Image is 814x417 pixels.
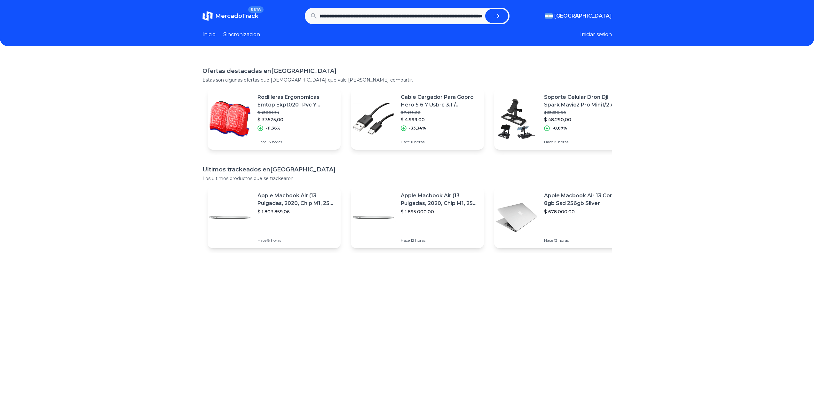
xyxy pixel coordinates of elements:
p: Hace 12 horas [401,238,479,243]
p: $ 4.999,00 [401,116,479,123]
p: $ 1.803.859,06 [257,208,336,215]
a: Featured imageSoporte Celular Dron Dji Spark Mavic2 Pro Mini1/2 Air 2/s$ 52.530,00$ 48.290,00-8,0... [494,88,627,150]
span: [GEOGRAPHIC_DATA] [554,12,612,20]
span: BETA [248,6,263,13]
p: Apple Macbook Air (13 Pulgadas, 2020, Chip M1, 256 Gb De Ssd, 8 Gb De Ram) - Plata [401,192,479,207]
button: [GEOGRAPHIC_DATA] [545,12,612,20]
p: $ 42.334,94 [257,110,336,115]
img: Featured image [351,97,396,141]
img: Featured image [494,195,539,240]
a: Featured imageApple Macbook Air 13 Core I5 8gb Ssd 256gb Silver$ 678.000,00Hace 13 horas [494,187,627,248]
a: Featured imageApple Macbook Air (13 Pulgadas, 2020, Chip M1, 256 Gb De Ssd, 8 Gb De Ram) - Plata$... [351,187,484,248]
a: Sincronizacion [223,31,260,38]
span: MercadoTrack [215,12,258,20]
a: Featured imageRodilleras Ergonomicas Emtop Ekpt0201 Pvc Y [PERSON_NAME]$ 42.334,94$ 37.525,00-11,... [208,88,341,150]
img: MercadoTrack [202,11,213,21]
p: -33,34% [409,126,426,131]
button: Iniciar sesion [580,31,612,38]
a: MercadoTrackBETA [202,11,258,21]
p: $ 48.290,00 [544,116,622,123]
p: Hace 13 horas [544,238,622,243]
p: -8,07% [552,126,567,131]
a: Featured imageCable Cargador Para Gopro Hero 5 6 7 Usb-c 3.1 / Celulares$ 7.499,00$ 4.999,00-33,3... [351,88,484,150]
img: Featured image [351,195,396,240]
p: Apple Macbook Air (13 Pulgadas, 2020, Chip M1, 256 Gb De Ssd, 8 Gb De Ram) - Plata [257,192,336,207]
p: $ 7.499,00 [401,110,479,115]
p: Apple Macbook Air 13 Core I5 8gb Ssd 256gb Silver [544,192,622,207]
p: Hace 15 horas [544,139,622,145]
p: Rodilleras Ergonomicas Emtop Ekpt0201 Pvc Y [PERSON_NAME] [257,93,336,109]
p: Soporte Celular Dron Dji Spark Mavic2 Pro Mini1/2 Air 2/s [544,93,622,109]
h1: Ultimos trackeados en [GEOGRAPHIC_DATA] [202,165,612,174]
img: Featured image [208,195,252,240]
img: Featured image [494,97,539,141]
p: $ 52.530,00 [544,110,622,115]
p: Hace 8 horas [257,238,336,243]
img: Featured image [208,97,252,141]
a: Featured imageApple Macbook Air (13 Pulgadas, 2020, Chip M1, 256 Gb De Ssd, 8 Gb De Ram) - Plata$... [208,187,341,248]
p: Cable Cargador Para Gopro Hero 5 6 7 Usb-c 3.1 / Celulares [401,93,479,109]
img: Argentina [545,13,553,19]
p: Hace 13 horas [257,139,336,145]
h1: Ofertas destacadas en [GEOGRAPHIC_DATA] [202,67,612,75]
p: Estas son algunas ofertas que [DEMOGRAPHIC_DATA] que vale [PERSON_NAME] compartir. [202,77,612,83]
p: -11,36% [266,126,281,131]
a: Inicio [202,31,216,38]
p: Hace 11 horas [401,139,479,145]
p: $ 37.525,00 [257,116,336,123]
p: $ 678.000,00 [544,208,622,215]
p: Los ultimos productos que se trackearon. [202,175,612,182]
p: $ 1.895.000,00 [401,208,479,215]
